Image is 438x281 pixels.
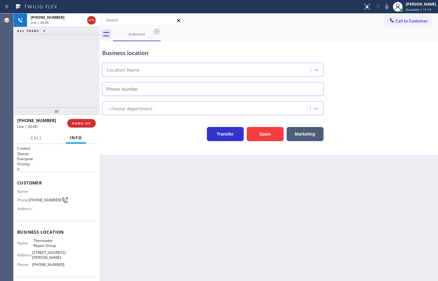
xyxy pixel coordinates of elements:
[31,15,64,20] span: [PHONE_NUMBER]
[102,15,184,25] input: Search
[102,82,324,96] input: Phone Number
[67,119,96,128] button: HANG UP
[17,253,32,257] span: Address:
[247,127,284,141] button: Spam
[14,27,52,34] button: ALL TASKS
[29,198,61,202] span: [PHONE_NUMBER]
[17,156,96,161] p: Everyone
[17,146,96,151] h1: Context
[17,241,33,245] span: Name:
[33,238,64,248] span: Thermador Repair Group
[17,262,32,267] span: Phone:
[17,189,33,194] span: Name:
[32,262,64,267] span: [PHONE_NUMBER]
[17,167,96,172] p: 0
[207,127,244,141] button: Transfer
[27,132,46,144] button: Call
[72,121,91,125] span: HANG UP
[107,66,140,73] div: Location Name
[17,124,37,129] span: Live | 00:00
[70,135,82,140] span: Info
[31,20,48,25] span: Live | 00:00
[32,250,66,260] span: [STREET_ADDRESS][PERSON_NAME]
[17,117,56,123] span: [PHONE_NUMBER]
[31,135,42,140] span: Call
[406,2,436,7] div: [PERSON_NAME]
[17,229,96,235] span: Business location
[396,18,428,24] span: Call to Customer
[107,105,155,112] div: - choose department -
[17,29,39,33] span: ALL TASKS
[17,206,33,211] span: Address:
[114,32,160,36] div: outbound
[87,16,96,25] button: Hang up
[66,132,86,144] button: Info
[17,198,29,202] span: Phone:
[385,15,432,27] button: Call to Customer
[287,127,324,141] button: Marketing
[102,49,324,57] div: Business location
[17,180,96,186] span: Customer
[17,161,96,167] h2: Priority:
[17,151,96,156] h2: Queue:
[406,7,431,12] span: Available | 11:17
[382,2,391,11] button: Mute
